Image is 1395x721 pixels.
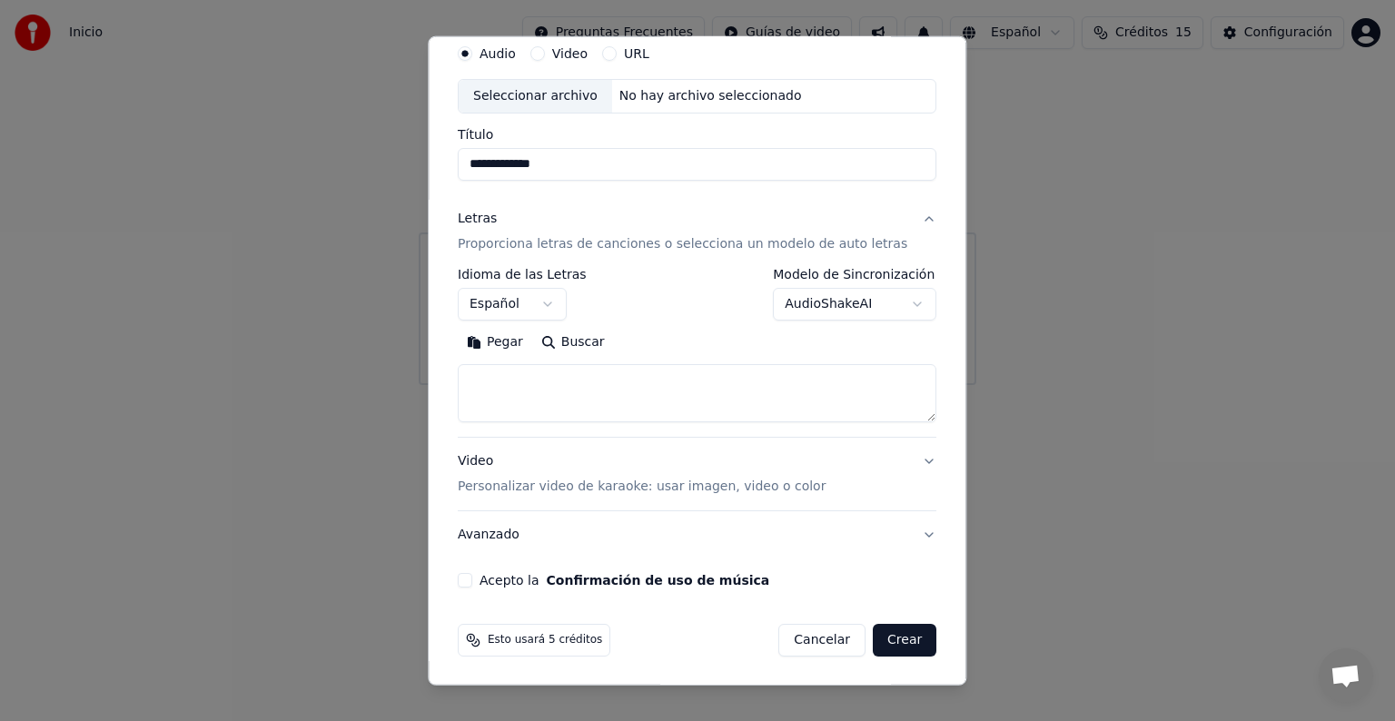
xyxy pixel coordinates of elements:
button: VideoPersonalizar video de karaoke: usar imagen, video o color [458,438,936,510]
label: Audio [480,47,516,60]
p: Personalizar video de karaoke: usar imagen, video o color [458,478,826,496]
div: Seleccionar archivo [459,80,612,113]
button: Avanzado [458,511,936,558]
label: Modelo de Sincronización [774,268,937,281]
label: Título [458,128,936,141]
button: Crear [873,624,936,657]
button: Acepto la [547,574,770,587]
label: Acepto la [480,574,769,587]
p: Proporciona letras de canciones o selecciona un modelo de auto letras [458,235,907,253]
button: Pegar [458,328,532,357]
div: No hay archivo seleccionado [612,87,809,105]
button: Cancelar [779,624,866,657]
div: Video [458,452,826,496]
div: Letras [458,210,497,228]
div: LetrasProporciona letras de canciones o selecciona un modelo de auto letras [458,268,936,437]
label: URL [624,47,649,60]
button: Buscar [532,328,614,357]
label: Idioma de las Letras [458,268,587,281]
span: Esto usará 5 créditos [488,633,602,647]
button: LetrasProporciona letras de canciones o selecciona un modelo de auto letras [458,195,936,268]
label: Video [552,47,588,60]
